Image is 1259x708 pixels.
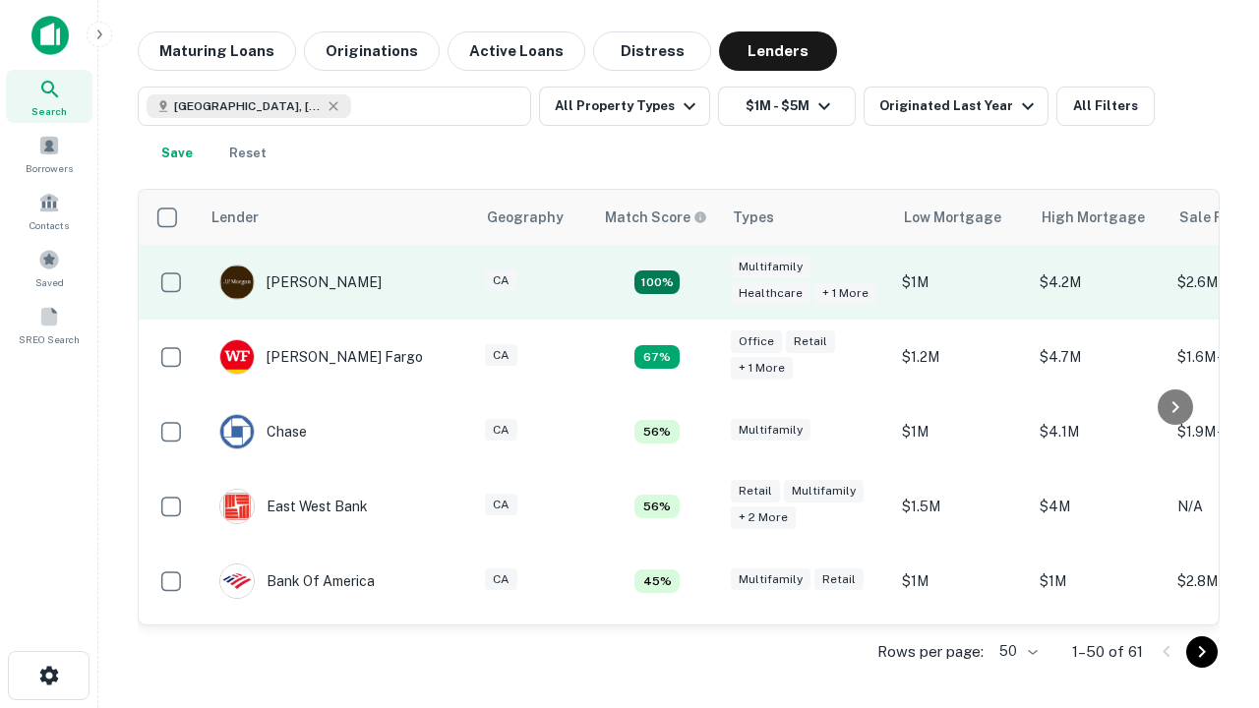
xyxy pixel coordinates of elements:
[219,489,368,524] div: East West Bank
[1030,245,1168,320] td: $4.2M
[1042,206,1145,229] div: High Mortgage
[892,190,1030,245] th: Low Mortgage
[31,16,69,55] img: capitalize-icon.png
[731,568,810,591] div: Multifamily
[31,103,67,119] span: Search
[731,357,793,380] div: + 1 more
[6,298,92,351] a: SREO Search
[220,340,254,374] img: picture
[219,265,382,300] div: [PERSON_NAME]
[1030,394,1168,469] td: $4.1M
[1186,636,1218,668] button: Go to next page
[220,564,254,598] img: picture
[719,31,837,71] button: Lenders
[138,87,531,126] button: [GEOGRAPHIC_DATA], [GEOGRAPHIC_DATA], [GEOGRAPHIC_DATA]
[220,265,254,299] img: picture
[814,568,864,591] div: Retail
[634,270,680,294] div: Matching Properties: 16, hasApolloMatch: undefined
[892,544,1030,619] td: $1M
[879,94,1040,118] div: Originated Last Year
[6,241,92,294] a: Saved
[731,330,782,353] div: Office
[1056,87,1155,126] button: All Filters
[487,206,564,229] div: Geography
[485,568,517,591] div: CA
[146,134,209,173] button: Save your search to get updates of matches that match your search criteria.
[6,70,92,123] a: Search
[219,339,423,375] div: [PERSON_NAME] Fargo
[634,569,680,593] div: Matching Properties: 4, hasApolloMatch: undefined
[991,637,1041,666] div: 50
[138,31,296,71] button: Maturing Loans
[892,394,1030,469] td: $1M
[304,31,440,71] button: Originations
[892,469,1030,544] td: $1.5M
[485,344,517,367] div: CA
[30,217,69,233] span: Contacts
[904,206,1001,229] div: Low Mortgage
[731,480,780,502] div: Retail
[475,190,593,245] th: Geography
[733,206,774,229] div: Types
[784,480,864,502] div: Multifamily
[6,127,92,180] a: Borrowers
[220,415,254,448] img: picture
[26,160,73,176] span: Borrowers
[219,414,307,449] div: Chase
[634,420,680,443] div: Matching Properties: 5, hasApolloMatch: undefined
[6,184,92,237] a: Contacts
[605,206,707,228] div: Capitalize uses an advanced AI algorithm to match your search with the best lender. The match sco...
[786,330,835,353] div: Retail
[864,87,1049,126] button: Originated Last Year
[539,87,710,126] button: All Property Types
[634,345,680,369] div: Matching Properties: 6, hasApolloMatch: undefined
[814,282,876,305] div: + 1 more
[605,206,703,228] h6: Match Score
[200,190,475,245] th: Lender
[892,619,1030,693] td: $1.4M
[1030,190,1168,245] th: High Mortgage
[593,31,711,71] button: Distress
[892,245,1030,320] td: $1M
[19,331,80,347] span: SREO Search
[1030,619,1168,693] td: $4.5M
[892,320,1030,394] td: $1.2M
[219,563,375,599] div: Bank Of America
[721,190,892,245] th: Types
[731,419,810,442] div: Multifamily
[211,206,259,229] div: Lender
[220,490,254,523] img: picture
[174,97,322,115] span: [GEOGRAPHIC_DATA], [GEOGRAPHIC_DATA], [GEOGRAPHIC_DATA]
[1072,640,1143,664] p: 1–50 of 61
[731,282,810,305] div: Healthcare
[877,640,984,664] p: Rows per page:
[448,31,585,71] button: Active Loans
[1030,469,1168,544] td: $4M
[634,495,680,518] div: Matching Properties: 5, hasApolloMatch: undefined
[731,506,796,529] div: + 2 more
[718,87,856,126] button: $1M - $5M
[1030,320,1168,394] td: $4.7M
[216,134,279,173] button: Reset
[485,419,517,442] div: CA
[35,274,64,290] span: Saved
[485,494,517,516] div: CA
[1161,488,1259,582] iframe: Chat Widget
[593,190,721,245] th: Capitalize uses an advanced AI algorithm to match your search with the best lender. The match sco...
[731,256,810,278] div: Multifamily
[485,269,517,292] div: CA
[1030,544,1168,619] td: $1M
